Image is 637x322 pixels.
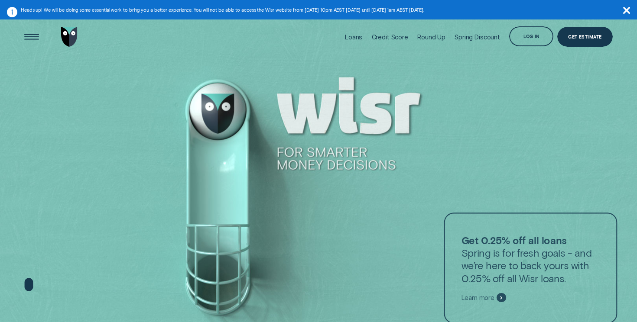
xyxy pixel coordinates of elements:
[455,15,500,59] a: Spring Discount
[372,33,408,41] div: Credit Score
[417,33,445,41] div: Round Up
[461,234,566,246] strong: Get 0.25% off all loans
[417,15,445,59] a: Round Up
[509,26,553,46] button: Log in
[461,234,600,285] p: Spring is for fresh goals - and we’re here to back yours with 0.25% off all Wisr loans.
[59,15,79,59] a: Go to home page
[345,33,362,41] div: Loans
[372,15,408,59] a: Credit Score
[61,27,78,47] img: Wisr
[455,33,500,41] div: Spring Discount
[22,27,42,47] button: Open Menu
[557,27,613,47] a: Get Estimate
[345,15,362,59] a: Loans
[461,294,494,302] span: Learn more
